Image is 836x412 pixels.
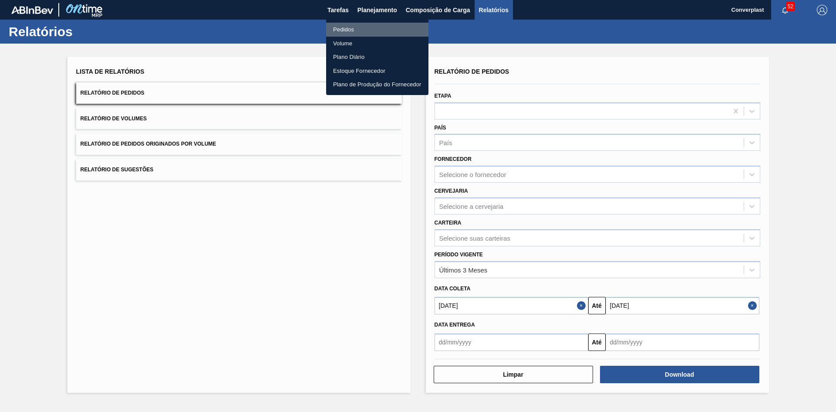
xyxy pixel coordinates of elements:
a: Volume [326,37,428,51]
a: Pedidos [326,23,428,37]
a: Plano Diário [326,50,428,64]
a: Estoque Fornecedor [326,64,428,78]
a: Plano de Produção do Fornecedor [326,78,428,92]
